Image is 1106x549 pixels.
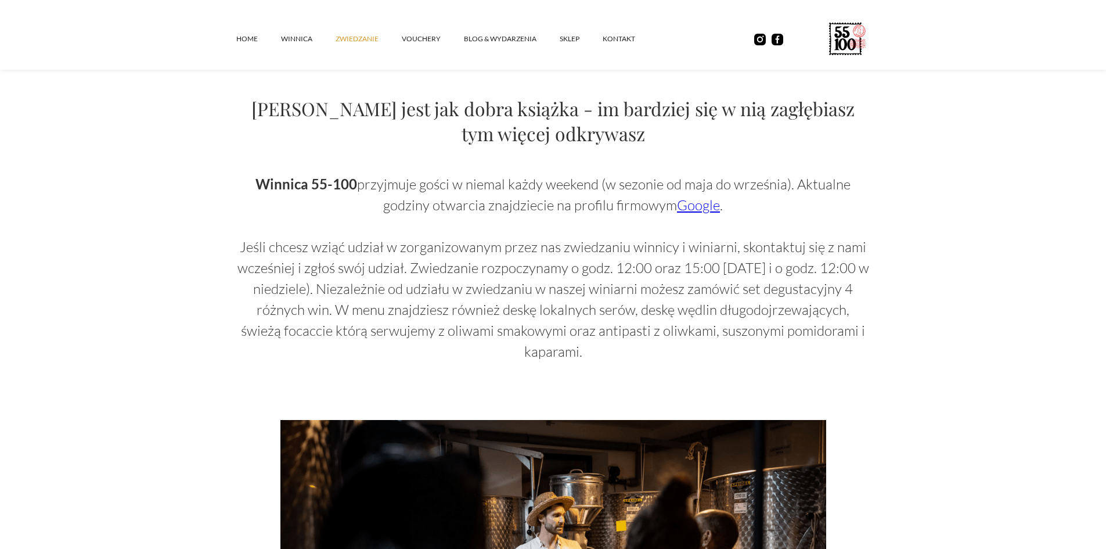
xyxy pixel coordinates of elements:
[255,175,357,192] strong: Winnica 55-100
[336,21,402,56] a: ZWIEDZANIE
[236,21,281,56] a: Home
[281,21,336,56] a: winnica
[464,21,560,56] a: Blog & Wydarzenia
[677,196,720,214] a: Google
[402,21,464,56] a: vouchery
[236,174,870,362] p: przyjmuje gości w niemal każdy weekend (w sezonie od maja do września). Aktualne godziny otwarcia...
[603,21,658,56] a: kontakt
[560,21,603,56] a: SKLEP
[236,96,870,146] h2: [PERSON_NAME] jest jak dobra książka - im bardziej się w nią zagłębiasz tym więcej odkrywasz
